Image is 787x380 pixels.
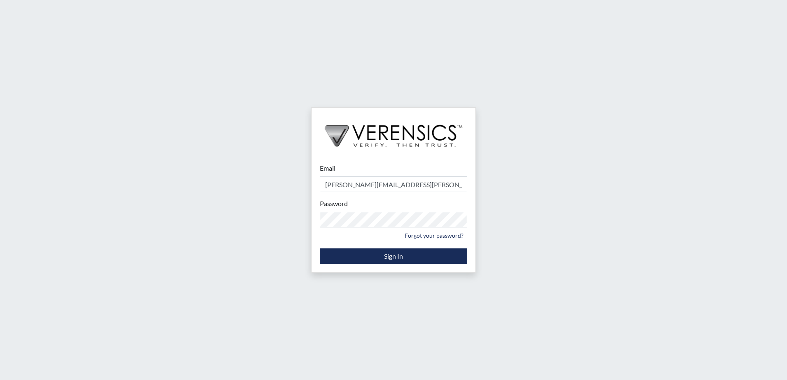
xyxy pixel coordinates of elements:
button: Sign In [320,248,467,264]
label: Password [320,199,348,209]
a: Forgot your password? [401,229,467,242]
label: Email [320,163,335,173]
input: Email [320,176,467,192]
img: logo-wide-black.2aad4157.png [312,108,475,155]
